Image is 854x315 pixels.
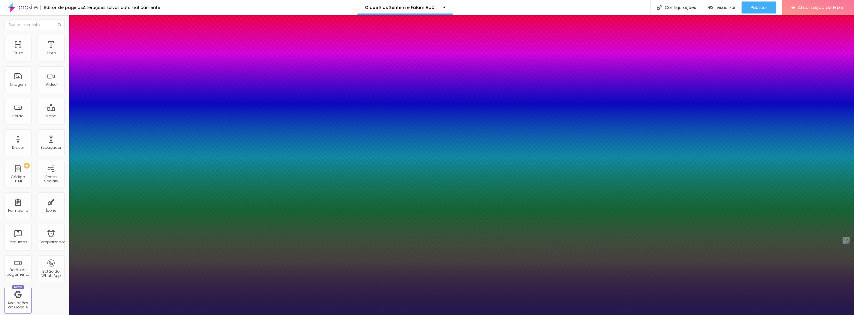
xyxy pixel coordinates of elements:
font: Alterações salvas automaticamente [83,4,160,10]
font: Atualização do Fazer [798,4,845,10]
font: Mapa [46,113,56,118]
font: Configurações [665,4,696,10]
font: Código HTML [11,174,25,184]
font: Avaliações do Google [8,300,29,310]
font: Texto [46,50,56,55]
font: Vídeo [46,82,56,87]
button: Publicar [742,1,776,13]
font: Imagem [10,82,26,87]
font: Título [13,50,23,55]
font: Botão [13,113,24,118]
img: view-1.svg [708,5,713,10]
font: O que Elas Sentem e Falam Após Fazerem um Ensaio Comigo! [365,4,500,10]
font: Visualizar [716,4,736,10]
font: Divisor [12,145,24,150]
font: Redes Sociais [44,174,58,184]
font: Espaçador [41,145,61,150]
input: Buscar elemento [5,19,65,30]
font: Ícone [46,208,56,213]
font: Publicar [751,4,767,10]
button: Visualizar [702,1,742,13]
font: Novo [14,285,22,289]
font: Botão de pagamento [7,267,29,277]
img: Ícone [58,23,61,27]
img: Ícone [657,5,662,10]
font: Temporizador [39,239,65,244]
font: Perguntas [9,239,27,244]
font: Editor de páginas [44,4,83,10]
font: Botão do WhatsApp [41,269,61,278]
font: Formulário [8,208,28,213]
